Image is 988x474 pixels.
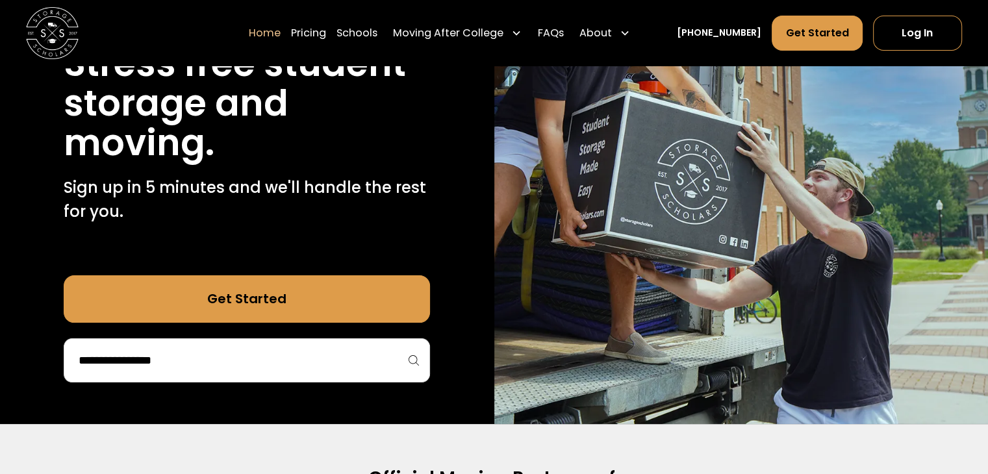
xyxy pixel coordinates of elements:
a: Home [249,14,281,51]
div: Moving After College [393,25,503,40]
a: Get Started [64,275,430,322]
a: Pricing [291,14,326,51]
h1: Stress free student storage and moving. [64,44,430,163]
p: Sign up in 5 minutes and we'll handle the rest for you. [64,176,430,223]
div: Moving After College [388,14,527,51]
a: [PHONE_NUMBER] [677,26,761,40]
img: Storage Scholars main logo [26,6,79,59]
a: Schools [336,14,377,51]
div: About [574,14,635,51]
a: Get Started [772,15,862,50]
a: Log In [873,15,962,50]
a: FAQs [537,14,563,51]
div: About [579,25,612,40]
